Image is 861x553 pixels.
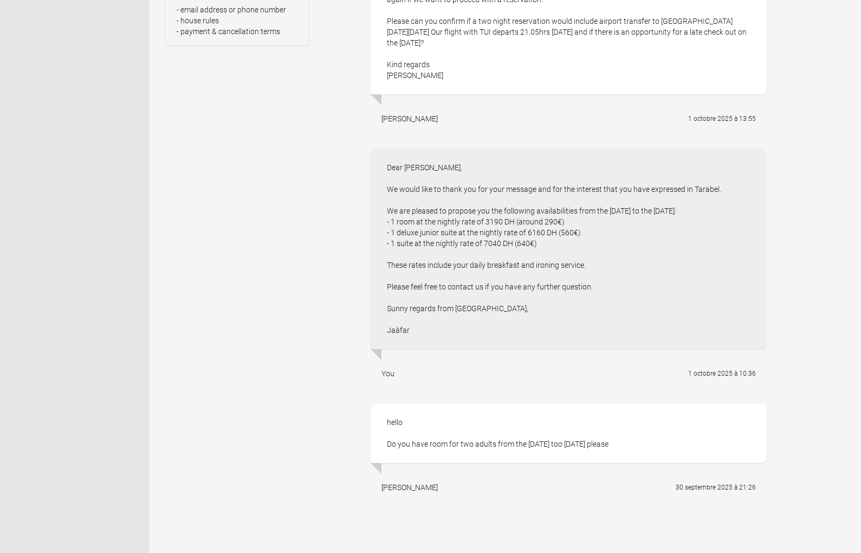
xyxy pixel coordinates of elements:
div: You [381,368,394,379]
flynt-date-display: 30 septembre 2025 à 21:26 [676,484,756,491]
flynt-date-display: 1 octobre 2025 à 10:36 [688,370,756,377]
div: [PERSON_NAME] [381,113,438,124]
p: - email address or phone number - house rules - payment & cancellation terms [177,4,297,37]
div: [PERSON_NAME] [381,482,438,493]
flynt-date-display: 1 octobre 2025 à 13:55 [688,115,756,123]
div: hello Do you have room for two adults from the [DATE] too [DATE] please [371,403,767,463]
div: Dear [PERSON_NAME], We would like to thank you for your message and for the interest that you hav... [371,149,767,349]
